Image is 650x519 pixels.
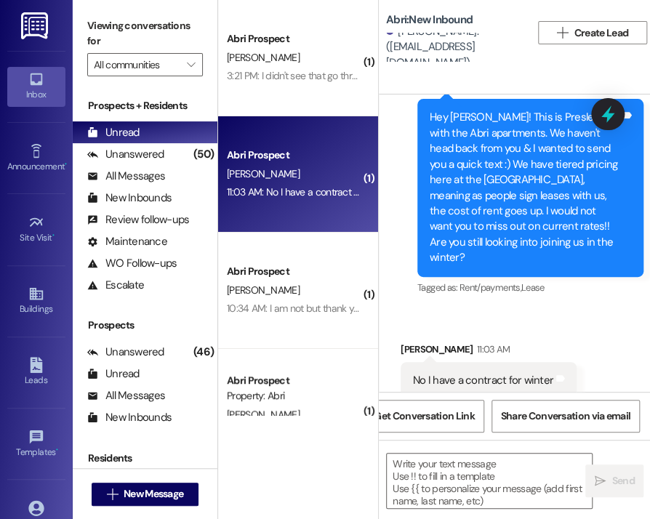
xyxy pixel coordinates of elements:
[7,353,65,392] a: Leads
[107,488,118,500] i: 
[413,373,553,388] div: No I have a contract for winter
[87,256,177,271] div: WO Follow-ups
[430,110,620,265] div: Hey [PERSON_NAME]! This is Preslee with the Abri apartments. We haven't head back from you & I wa...
[473,342,510,357] div: 11:03 AM
[364,400,484,432] button: Get Conversation Link
[491,400,640,432] button: Share Conversation via email
[585,464,643,497] button: Send
[227,69,513,82] div: 3:21 PM: I didn't see that go through the bank. I'll just do a credit card.
[227,388,361,403] div: Property: Abri
[7,281,65,321] a: Buildings
[374,409,474,424] span: Get Conversation Link
[124,486,183,502] span: New Message
[87,147,164,162] div: Unanswered
[7,210,65,249] a: Site Visit •
[190,143,217,166] div: (50)
[557,27,568,39] i: 
[87,15,203,53] label: Viewing conversations for
[87,366,140,382] div: Unread
[227,51,300,64] span: [PERSON_NAME]
[460,281,521,294] span: Rent/payments ,
[227,302,364,315] div: 10:34 AM: I am not but thank you
[190,341,217,363] div: (46)
[401,342,577,362] div: [PERSON_NAME]
[187,59,195,71] i: 
[417,277,643,298] div: Tagged as:
[227,185,393,198] div: 11:03 AM: No I have a contract for winter
[87,234,167,249] div: Maintenance
[87,388,165,403] div: All Messages
[227,167,300,180] span: [PERSON_NAME]
[21,12,51,39] img: ResiDesk Logo
[56,445,58,455] span: •
[73,98,217,113] div: Prospects + Residents
[227,408,300,421] span: [PERSON_NAME]
[227,148,361,163] div: Abri Prospect
[227,373,361,388] div: Abri Prospect
[87,345,164,360] div: Unanswered
[87,125,140,140] div: Unread
[227,264,361,279] div: Abri Prospect
[65,159,67,169] span: •
[227,283,300,297] span: [PERSON_NAME]
[595,475,606,487] i: 
[386,12,473,28] b: Abri: New Inbound
[7,67,65,106] a: Inbox
[87,212,189,228] div: Review follow-ups
[94,53,180,76] input: All communities
[87,410,172,425] div: New Inbounds
[73,318,217,333] div: Prospects
[92,483,199,506] button: New Message
[87,190,172,206] div: New Inbounds
[501,409,630,424] span: Share Conversation via email
[574,25,628,41] span: Create Lead
[7,425,65,464] a: Templates •
[611,473,634,488] span: Send
[52,230,55,241] span: •
[538,21,647,44] button: Create Lead
[87,169,165,184] div: All Messages
[73,451,217,466] div: Residents
[521,281,545,294] span: Lease
[227,31,361,47] div: Abri Prospect
[87,278,144,293] div: Escalate
[386,24,520,71] div: [PERSON_NAME]. ([EMAIL_ADDRESS][DOMAIN_NAME])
